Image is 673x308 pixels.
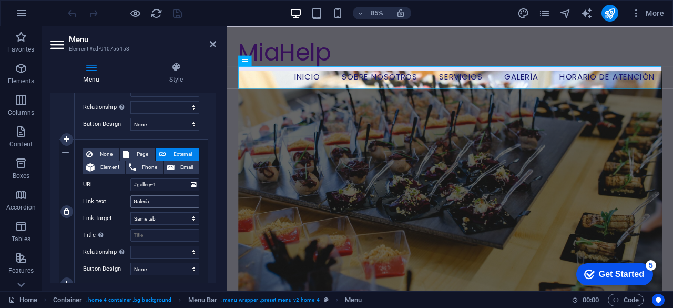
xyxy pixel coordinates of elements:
button: Click here to leave preview mode and continue editing [129,7,141,19]
h4: Style [136,62,216,84]
h6: 85% [369,7,385,19]
span: Email [178,161,196,174]
label: Link text [83,195,130,208]
p: Columns [8,108,34,117]
i: Reload page [150,7,162,19]
h3: Element #ed-910756153 [69,44,195,54]
span: : [590,296,592,304]
button: Element [83,161,125,174]
span: Click to select. Double-click to edit [188,294,218,306]
label: Button Design [83,263,130,275]
span: Code [613,294,639,306]
p: Content [9,140,33,148]
label: Relationship [83,246,130,259]
button: More [627,5,668,22]
p: Features [8,266,34,275]
p: Accordion [6,203,36,212]
button: Usercentrics [652,294,665,306]
label: Button Design [83,118,130,131]
h6: Session time [572,294,599,306]
label: Title [83,229,130,242]
button: None [83,148,119,161]
button: pages [538,7,551,19]
button: Page [120,148,155,161]
span: None [96,148,116,161]
button: navigator [559,7,572,19]
i: On resize automatically adjust zoom level to fit chosen device. [396,8,405,18]
span: Phone [139,161,160,174]
label: URL [83,178,130,191]
a: Click to cancel selection. Double-click to open Pages [8,294,37,306]
nav: breadcrumb [53,294,362,306]
label: Link target [83,212,130,225]
button: Code [608,294,644,306]
button: design [517,7,530,19]
span: Page [132,148,152,161]
span: 00 00 [583,294,599,306]
div: Get Started [31,12,76,21]
h2: Menu [69,35,216,44]
i: Navigator [559,7,572,19]
label: Relationship [83,101,130,114]
span: . home-4-container .bg-background [86,294,171,306]
button: Email [164,161,199,174]
button: Phone [126,161,163,174]
p: Elements [8,77,35,85]
div: Get Started 5 items remaining, 0% complete [8,5,85,27]
span: Click to select. Double-click to edit [345,294,362,306]
button: External [156,148,199,161]
span: . menu-wrapper .preset-menu-v2-home-4 [221,294,319,306]
i: This element is a customizable preset [324,297,329,303]
span: Click to select. Double-click to edit [53,294,83,306]
button: text_generator [580,7,593,19]
i: Design (Ctrl+Alt+Y) [517,7,529,19]
i: Publish [604,7,616,19]
div: 5 [78,2,88,13]
button: publish [601,5,618,22]
i: AI Writer [580,7,593,19]
button: reload [150,7,162,19]
p: Favorites [7,45,34,54]
input: URL... [130,178,199,191]
p: Boxes [13,172,30,180]
p: Tables [12,235,30,243]
i: Pages (Ctrl+Alt+S) [538,7,550,19]
span: More [631,8,664,18]
h4: Menu [50,62,136,84]
button: 85% [353,7,390,19]
span: External [169,148,196,161]
span: Element [98,161,122,174]
input: Link text... [130,195,199,208]
input: Title [130,229,199,242]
